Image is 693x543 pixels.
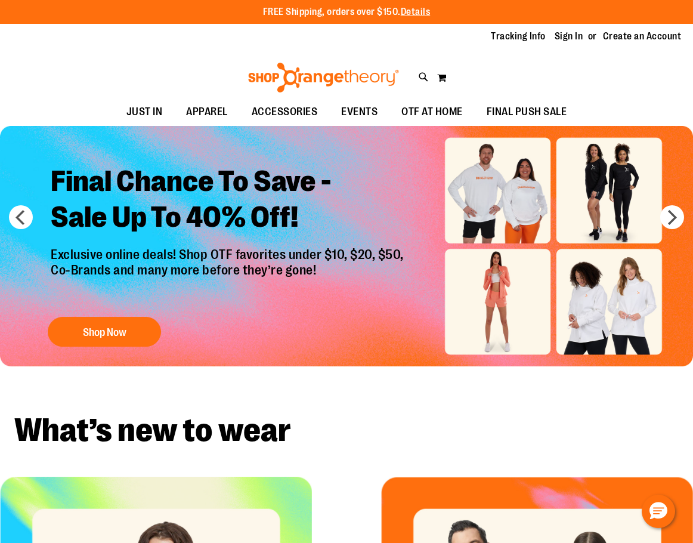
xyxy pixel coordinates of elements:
[240,98,330,126] a: ACCESSORIES
[487,98,567,125] span: FINAL PUSH SALE
[252,98,318,125] span: ACCESSORIES
[14,414,679,447] h2: What’s new to wear
[186,98,228,125] span: APPAREL
[126,98,163,125] span: JUST IN
[660,205,684,229] button: next
[603,30,682,43] a: Create an Account
[389,98,475,126] a: OTF AT HOME
[48,317,161,347] button: Shop Now
[555,30,583,43] a: Sign In
[475,98,579,126] a: FINAL PUSH SALE
[115,98,175,126] a: JUST IN
[341,98,378,125] span: EVENTS
[642,495,675,528] button: Hello, have a question? Let’s chat.
[491,30,546,43] a: Tracking Info
[42,247,416,306] p: Exclusive online deals! Shop OTF favorites under $10, $20, $50, Co-Brands and many more before th...
[174,98,240,126] a: APPAREL
[329,98,389,126] a: EVENTS
[263,5,431,19] p: FREE Shipping, orders over $150.
[42,155,416,353] a: Final Chance To Save -Sale Up To 40% Off! Exclusive online deals! Shop OTF favorites under $10, $...
[9,205,33,229] button: prev
[42,155,416,247] h2: Final Chance To Save - Sale Up To 40% Off!
[401,98,463,125] span: OTF AT HOME
[401,7,431,17] a: Details
[246,63,401,92] img: Shop Orangetheory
